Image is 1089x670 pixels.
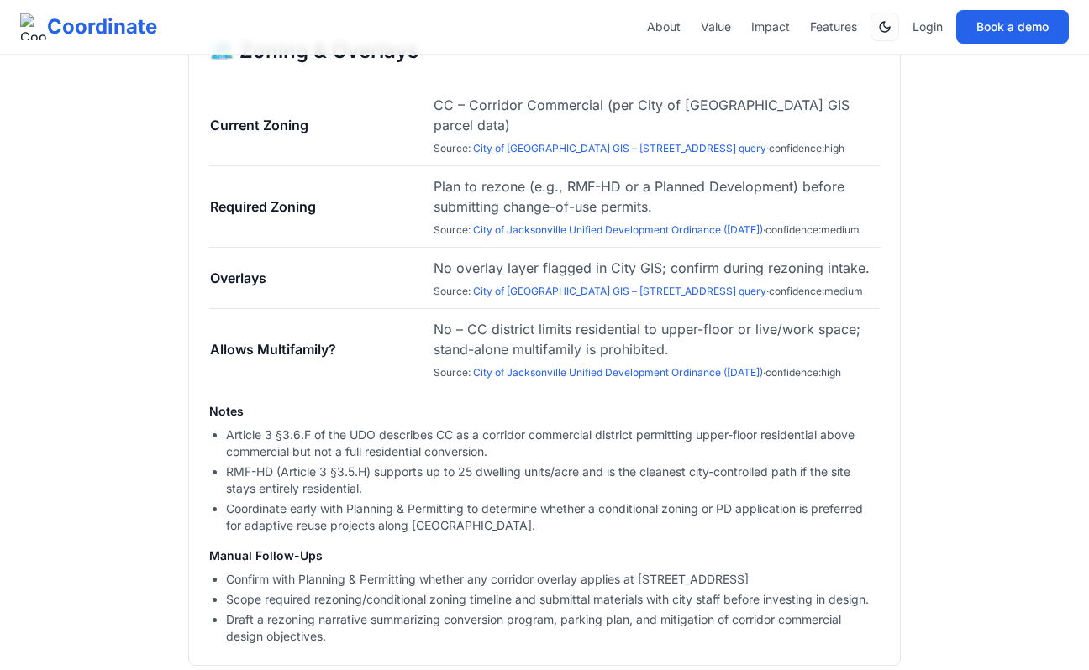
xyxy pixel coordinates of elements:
[209,166,433,248] td: Required Zoning
[434,366,841,379] span: Source : · confidence: high
[209,248,433,309] td: Overlays
[226,463,880,497] li: RMF-HD (Article 3 §3.5.H) supports up to 25 dwelling units/acre and is the cleanest city-controll...
[434,95,879,135] span: CC – Corridor Commercial (per City of [GEOGRAPHIC_DATA] GIS parcel data)
[226,427,880,460] li: Article 3 §3.6.F of the UDO describes CC as a corridor commercial district permitting upper-floor...
[434,258,870,278] span: No overlay layer flagged in City GIS; confirm during rezoning intake.
[871,13,899,41] button: Switch to dark mode
[209,547,880,564] h3: Manual Follow-Ups
[810,18,857,35] a: Features
[434,285,863,298] span: Source : · confidence: medium
[209,403,880,420] h3: Notes
[226,611,880,645] li: Draft a rezoning narrative summarizing conversion program, parking plan, and mitigation of corrid...
[20,13,157,40] a: Coordinate
[473,223,763,236] a: City of Jacksonville Unified Development Ordinance ([DATE])
[47,13,157,40] span: Coordinate
[473,142,766,154] a: City of [GEOGRAPHIC_DATA] GIS – [STREET_ADDRESS] query
[913,18,943,35] a: Login
[226,591,880,608] li: Scope required rezoning/conditional zoning timeline and submittal materials with city staff befor...
[751,18,790,35] a: Impact
[209,85,433,166] td: Current Zoning
[226,571,880,588] li: Confirm with Planning & Permitting whether any corridor overlay applies at [STREET_ADDRESS]
[647,18,681,35] a: About
[473,366,763,379] a: City of Jacksonville Unified Development Ordinance ([DATE])
[434,142,844,155] span: Source : · confidence: high
[20,13,47,40] img: Coordinate
[473,285,766,297] a: City of [GEOGRAPHIC_DATA] GIS – [STREET_ADDRESS] query
[434,223,860,237] span: Source : · confidence: medium
[226,500,880,534] li: Coordinate early with Planning & Permitting to determine whether a conditional zoning or PD appli...
[956,10,1069,44] button: Book a demo
[701,18,731,35] a: Value
[434,319,879,359] span: No – CC district limits residential to upper-floor or live/work space; stand-alone multifamily is...
[209,309,433,390] td: Allows Multifamily?
[434,176,879,217] span: Plan to rezone (e.g., RMF-HD or a Planned Development) before submitting change-of-use permits.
